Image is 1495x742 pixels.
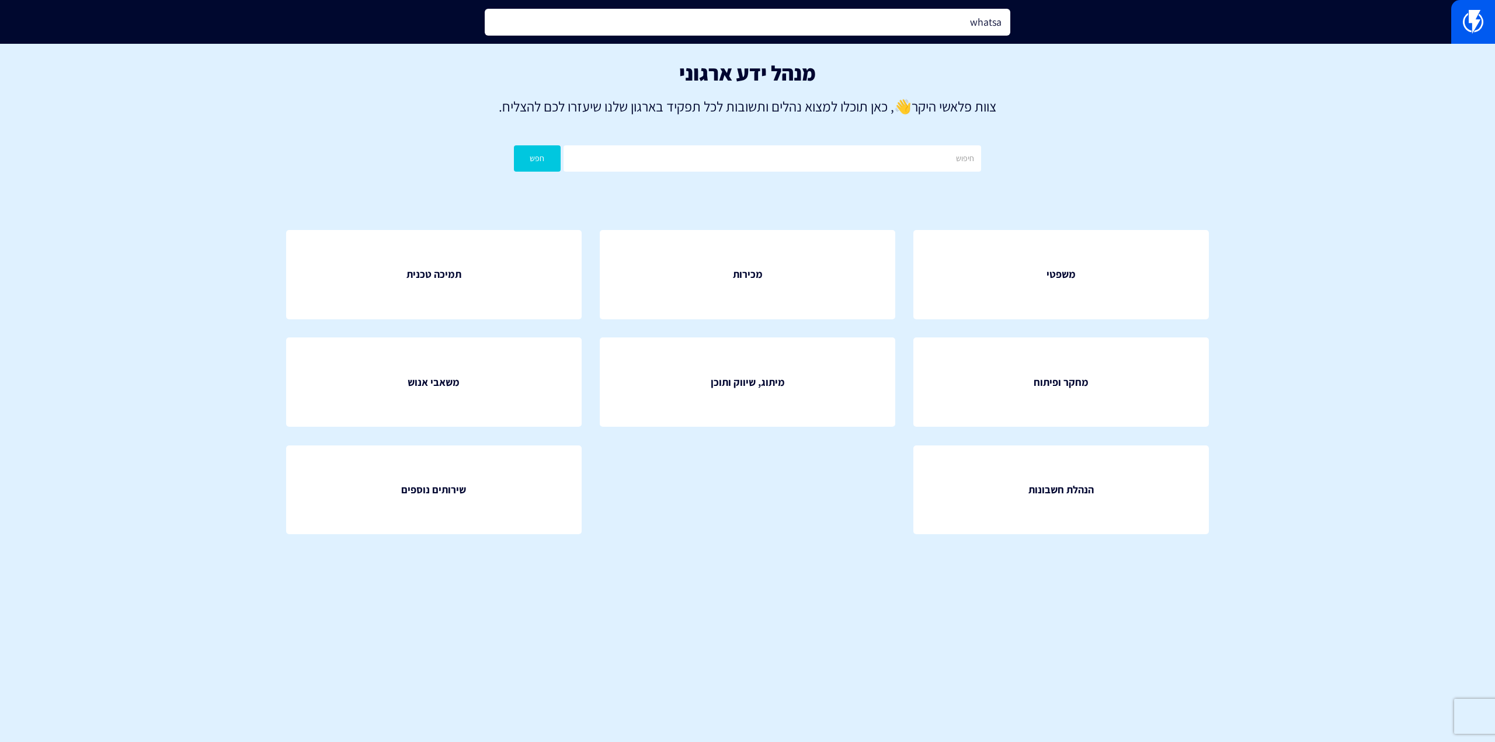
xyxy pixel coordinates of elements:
p: צוות פלאשי היקר , כאן תוכלו למצוא נהלים ותשובות לכל תפקיד בארגון שלנו שיעזרו לכם להצליח. [18,96,1477,116]
a: מכירות [600,230,895,319]
input: חיפוש [564,145,981,172]
span: הנהלת חשבונות [1028,482,1094,497]
span: משפטי [1046,267,1076,282]
a: מיתוג, שיווק ותוכן [600,337,895,427]
span: משאבי אנוש [408,375,460,390]
span: מיתוג, שיווק ותוכן [711,375,785,390]
h1: מנהל ידע ארגוני [18,61,1477,85]
span: שירותים נוספים [401,482,466,497]
a: שירותים נוספים [286,445,582,535]
button: חפש [514,145,561,172]
a: משפטי [913,230,1209,319]
span: מכירות [733,267,763,282]
a: מחקר ופיתוח [913,337,1209,427]
a: משאבי אנוש [286,337,582,427]
span: תמיכה טכנית [406,267,461,282]
input: חיפוש מהיר... [485,9,1010,36]
a: תמיכה טכנית [286,230,582,319]
a: הנהלת חשבונות [913,445,1209,535]
strong: 👋 [894,97,912,116]
span: מחקר ופיתוח [1034,375,1089,390]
